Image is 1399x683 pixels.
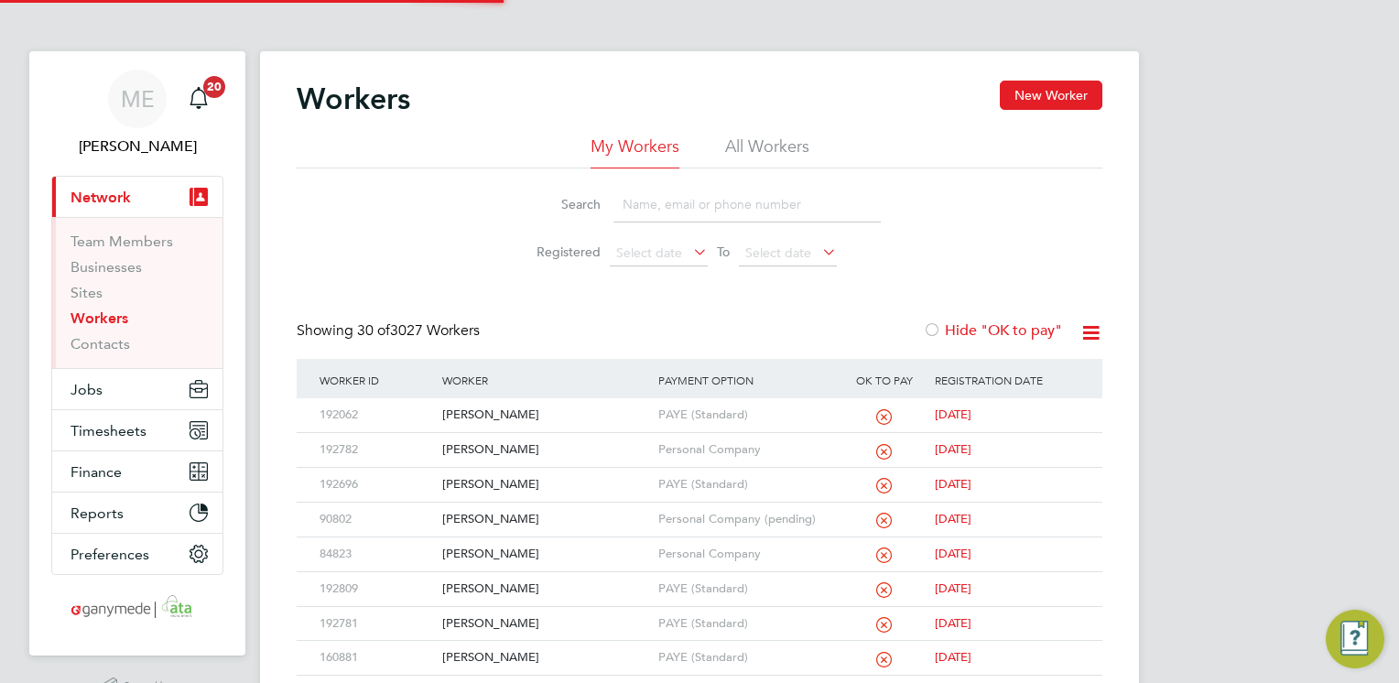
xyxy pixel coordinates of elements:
[1000,81,1102,110] button: New Worker
[315,432,1084,448] a: 192782[PERSON_NAME]Personal Company[DATE]
[438,433,653,467] div: [PERSON_NAME]
[745,244,811,261] span: Select date
[935,649,971,665] span: [DATE]
[70,381,103,398] span: Jobs
[935,511,971,526] span: [DATE]
[654,433,839,467] div: Personal Company
[930,359,1084,401] div: Registration Date
[935,615,971,631] span: [DATE]
[29,51,245,656] nav: Main navigation
[838,359,930,401] div: OK to pay
[1326,610,1384,668] button: Engage Resource Center
[315,397,1084,413] a: 192062[PERSON_NAME]PAYE (Standard)[DATE]
[297,81,410,117] h2: Workers
[297,321,483,341] div: Showing
[935,476,971,492] span: [DATE]
[923,321,1062,340] label: Hide "OK to pay"
[315,503,438,537] div: 90802
[70,233,173,250] a: Team Members
[315,537,1084,552] a: 84823[PERSON_NAME]Personal Company[DATE]
[357,321,480,340] span: 3027 Workers
[315,398,438,432] div: 192062
[52,451,222,492] button: Finance
[654,503,839,537] div: Personal Company (pending)
[180,70,217,128] a: 20
[315,572,438,606] div: 192809
[654,572,839,606] div: PAYE (Standard)
[438,537,653,571] div: [PERSON_NAME]
[357,321,390,340] span: 30 of
[315,607,438,641] div: 192781
[315,640,1084,656] a: 160881[PERSON_NAME]PAYE (Standard)[DATE]
[121,87,155,111] span: ME
[52,534,222,574] button: Preferences
[725,136,809,168] li: All Workers
[70,422,146,439] span: Timesheets
[70,504,124,522] span: Reports
[518,244,601,260] label: Registered
[70,309,128,327] a: Workers
[70,463,122,481] span: Finance
[52,493,222,533] button: Reports
[935,407,971,422] span: [DATE]
[935,580,971,596] span: [DATE]
[66,593,210,623] img: ganymedesolutions-logo-retina.png
[438,398,653,432] div: [PERSON_NAME]
[654,537,839,571] div: Personal Company
[70,189,131,206] span: Network
[315,468,438,502] div: 192696
[438,359,653,401] div: Worker
[438,468,653,502] div: [PERSON_NAME]
[52,410,222,450] button: Timesheets
[315,359,438,401] div: Worker ID
[51,136,223,157] span: Mia Eckersley
[203,76,225,98] span: 20
[654,641,839,675] div: PAYE (Standard)
[315,571,1084,587] a: 192809[PERSON_NAME]PAYE (Standard)[DATE]
[315,502,1084,517] a: 90802[PERSON_NAME]Personal Company (pending)[DATE]
[518,196,601,212] label: Search
[315,537,438,571] div: 84823
[654,359,839,401] div: Payment Option
[438,572,653,606] div: [PERSON_NAME]
[70,335,130,352] a: Contacts
[935,546,971,561] span: [DATE]
[654,607,839,641] div: PAYE (Standard)
[711,240,735,264] span: To
[935,441,971,457] span: [DATE]
[315,606,1084,622] a: 192781[PERSON_NAME]PAYE (Standard)[DATE]
[591,136,679,168] li: My Workers
[654,398,839,432] div: PAYE (Standard)
[52,177,222,217] button: Network
[654,468,839,502] div: PAYE (Standard)
[438,641,653,675] div: [PERSON_NAME]
[70,258,142,276] a: Businesses
[51,70,223,157] a: ME[PERSON_NAME]
[315,433,438,467] div: 192782
[52,369,222,409] button: Jobs
[52,217,222,368] div: Network
[51,593,223,623] a: Go to home page
[438,607,653,641] div: [PERSON_NAME]
[616,244,682,261] span: Select date
[70,546,149,563] span: Preferences
[315,641,438,675] div: 160881
[438,503,653,537] div: [PERSON_NAME]
[70,284,103,301] a: Sites
[613,187,881,222] input: Name, email or phone number
[315,467,1084,482] a: 192696[PERSON_NAME]PAYE (Standard)[DATE]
